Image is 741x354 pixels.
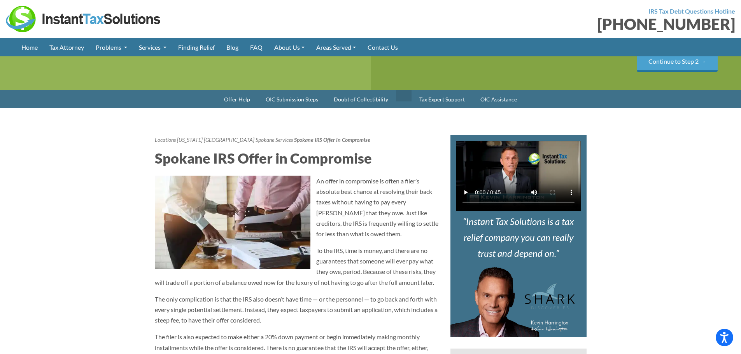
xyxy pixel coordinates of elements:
[310,38,362,56] a: Areas Served
[133,38,172,56] a: Services
[155,295,438,324] span: The only complication is that the IRS also doesn’t have time — or the personnel — to go back and ...
[294,136,370,143] strong: Spokane IRS Offer in Compromise
[155,176,310,269] img: A negotiation between an IRS agent and a taxpayer for an offer in compromise.
[450,267,575,337] img: Kevin Harrington
[172,38,221,56] a: Finding Relief
[216,91,258,108] a: Offer Help
[155,136,176,143] a: Locations
[155,148,439,168] h2: Spokane IRS Offer in Compromise
[362,38,404,56] a: Contact Us
[204,136,254,143] a: [GEOGRAPHIC_DATA]
[177,136,203,143] a: [US_STATE]
[637,52,718,72] input: Continue to Step 2 →
[6,14,161,22] a: Instant Tax Solutions Logo
[377,16,736,32] div: [PHONE_NUMBER]
[648,7,735,15] strong: IRS Tax Debt Questions Hotline
[256,136,293,143] a: Spokane Services
[44,38,90,56] a: Tax Attorney
[155,247,436,286] span: To the IRS, time is money, and there are no guarantees that someone will ever pay what they owe, ...
[316,177,438,237] span: An offer in compromise is often a filer’s absolute best chance at resolving their back taxes with...
[244,38,268,56] a: FAQ
[258,91,326,108] a: OIC Submission Steps
[326,91,396,108] a: Doubt of Collectibility
[268,38,310,56] a: About Us
[412,91,473,108] a: Tax Expert Support
[473,91,525,108] a: OIC Assistance
[16,38,44,56] a: Home
[6,6,161,32] img: Instant Tax Solutions Logo
[221,38,244,56] a: Blog
[463,216,574,259] i: Instant Tax Solutions is a tax relief company you can really trust and depend on.
[90,38,133,56] a: Problems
